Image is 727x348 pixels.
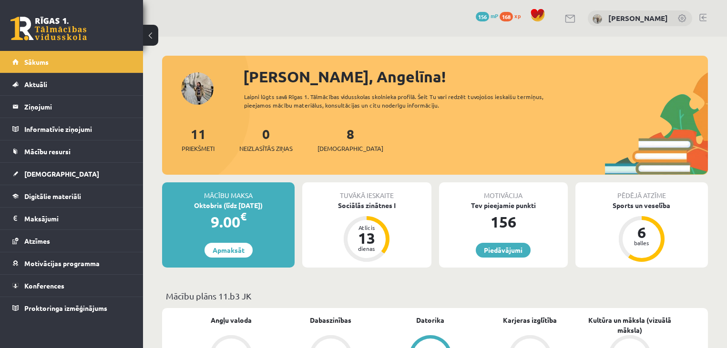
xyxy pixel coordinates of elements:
[24,304,107,312] span: Proktoringa izmēģinājums
[166,289,704,302] p: Mācību plāns 11.b3 JK
[12,185,131,207] a: Digitālie materiāli
[627,240,656,246] div: balles
[12,275,131,297] a: Konferences
[162,182,295,200] div: Mācību maksa
[12,252,131,274] a: Motivācijas programma
[243,65,708,88] div: [PERSON_NAME], Angelīna!
[575,200,708,210] div: Sports un veselība
[162,200,295,210] div: Oktobris (līdz [DATE])
[352,246,381,251] div: dienas
[514,12,521,20] span: xp
[439,182,568,200] div: Motivācija
[416,315,444,325] a: Datorika
[12,140,131,162] a: Mācību resursi
[476,12,498,20] a: 156 mP
[503,315,557,325] a: Karjeras izglītība
[310,315,351,325] a: Dabaszinības
[12,208,131,229] a: Maksājumi
[239,144,293,153] span: Neizlasītās ziņas
[182,125,215,153] a: 11Priekšmeti
[10,17,87,40] a: Rīgas 1. Tālmācības vidusskola
[580,315,679,335] a: Kultūra un māksla (vizuālā māksla)
[627,225,656,240] div: 6
[317,125,383,153] a: 8[DEMOGRAPHIC_DATA]
[12,163,131,185] a: [DEMOGRAPHIC_DATA]
[24,80,47,89] span: Aktuāli
[439,200,568,210] div: Tev pieejamie punkti
[317,144,383,153] span: [DEMOGRAPHIC_DATA]
[352,230,381,246] div: 13
[24,281,64,290] span: Konferences
[12,297,131,319] a: Proktoringa izmēģinājums
[12,230,131,252] a: Atzīmes
[302,200,431,210] div: Sociālās zinātnes I
[575,200,708,263] a: Sports un veselība 6 balles
[12,96,131,118] a: Ziņojumi
[162,210,295,233] div: 9.00
[12,118,131,140] a: Informatīvie ziņojumi
[491,12,498,20] span: mP
[24,118,131,140] legend: Informatīvie ziņojumi
[205,243,253,258] a: Apmaksāt
[476,12,489,21] span: 156
[439,210,568,233] div: 156
[476,243,531,258] a: Piedāvājumi
[182,144,215,153] span: Priekšmeti
[244,92,572,109] div: Laipni lūgts savā Rīgas 1. Tālmācības vidusskolas skolnieka profilā. Šeit Tu vari redzēt tuvojošo...
[500,12,513,21] span: 168
[240,209,246,223] span: €
[24,192,81,200] span: Digitālie materiāli
[24,208,131,229] legend: Maksājumi
[302,182,431,200] div: Tuvākā ieskaite
[24,259,100,268] span: Motivācijas programma
[593,14,602,24] img: Angelīna Vitkovska
[211,315,252,325] a: Angļu valoda
[24,96,131,118] legend: Ziņojumi
[24,147,71,156] span: Mācību resursi
[575,182,708,200] div: Pēdējā atzīme
[12,51,131,73] a: Sākums
[24,58,49,66] span: Sākums
[352,225,381,230] div: Atlicis
[608,13,668,23] a: [PERSON_NAME]
[239,125,293,153] a: 0Neizlasītās ziņas
[24,169,99,178] span: [DEMOGRAPHIC_DATA]
[12,73,131,95] a: Aktuāli
[24,237,50,245] span: Atzīmes
[302,200,431,263] a: Sociālās zinātnes I Atlicis 13 dienas
[500,12,525,20] a: 168 xp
